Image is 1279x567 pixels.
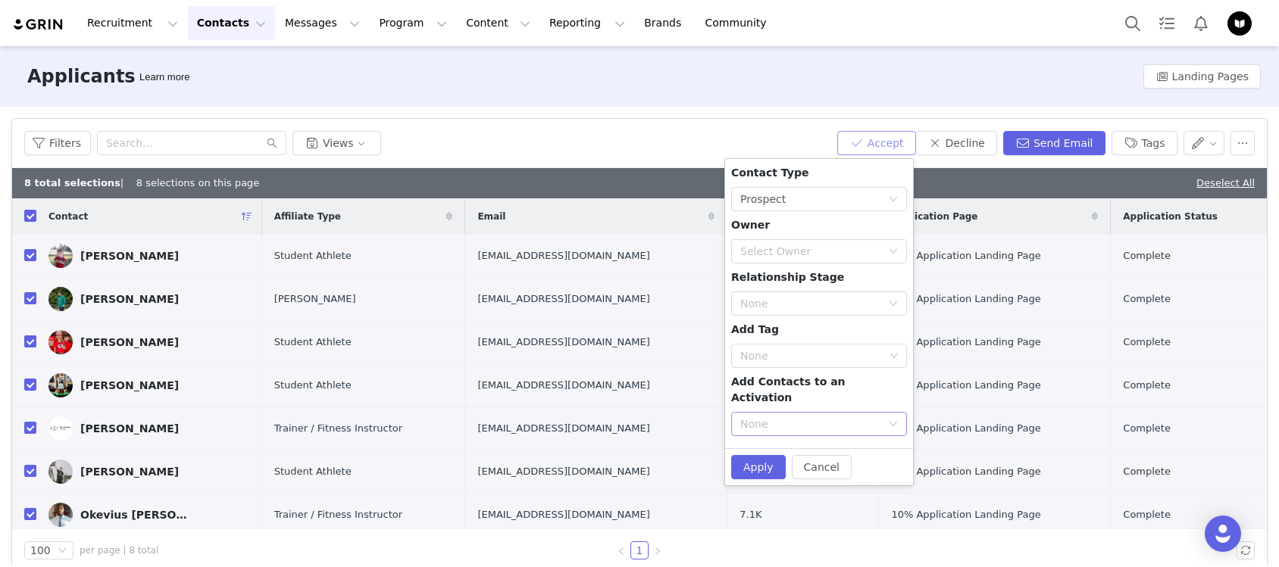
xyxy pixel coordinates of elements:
button: Apply [731,455,786,479]
i: icon: down [890,351,899,362]
span: Application Page [891,210,977,223]
span: Complete [1123,335,1171,350]
div: Select Owner [740,244,881,259]
span: Complete [1123,507,1171,522]
span: Add Tag [731,323,779,335]
div: [PERSON_NAME] [80,293,179,305]
a: 1 [631,542,648,559]
li: Previous Page [612,541,630,559]
button: Program [370,6,456,40]
div: Prospect [740,188,786,210]
span: 10% Application Landing Page [891,248,1040,263]
i: icon: down [889,419,898,430]
span: [EMAIL_ADDRESS][DOMAIN_NAME] [477,421,649,436]
span: Contact [48,210,88,223]
button: Content [457,6,539,40]
button: Views [292,131,381,155]
span: [EMAIL_ADDRESS][DOMAIN_NAME] [477,248,649,263]
span: Complete [1123,421,1171,436]
div: Open Intercom Messenger [1205,516,1241,552]
span: Contact Type [731,167,808,179]
img: grin logo [12,17,65,32]
a: Okevius [PERSON_NAME] [48,503,250,527]
button: Messages [276,6,369,40]
img: 3d79f705-6f7a-4caa-973d-b03aeb8249ec.jpg [48,330,73,354]
span: Complete [1123,248,1171,263]
a: [PERSON_NAME] [48,373,250,397]
span: Student Athlete [274,335,352,350]
div: [PERSON_NAME] [80,379,179,391]
span: Relationship Stage [731,271,844,283]
span: [EMAIL_ADDRESS][DOMAIN_NAME] [477,464,649,479]
a: [PERSON_NAME] [48,330,250,354]
span: 10% Application Landing Page [891,421,1040,436]
span: Owner [731,219,770,231]
span: Student Athlete [274,248,352,263]
div: [PERSON_NAME] [80,466,179,478]
div: Tooltip anchor [136,70,192,85]
span: [EMAIL_ADDRESS][DOMAIN_NAME] [477,507,649,522]
button: Profile [1218,11,1267,36]
button: Search [1116,6,1149,40]
a: [PERSON_NAME] [48,287,250,311]
i: icon: down [889,299,898,310]
span: Student Athlete [274,464,352,479]
a: [PERSON_NAME] [48,416,250,441]
button: Notifications [1184,6,1218,40]
span: [PERSON_NAME] [274,291,356,307]
span: Trainer / Fitness Instructor [274,421,402,436]
span: [EMAIL_ADDRESS][DOMAIN_NAME] [477,291,649,307]
a: Brands [635,6,695,40]
i: icon: search [267,138,277,148]
span: 10% Application Landing Page [891,335,1040,350]
a: Tasks [1150,6,1184,40]
a: Community [696,6,783,40]
span: 10% Application Landing Page [891,291,1040,307]
span: Trainer / Fitness Instructor [274,507,402,522]
a: [PERSON_NAME] [48,244,250,268]
i: icon: down [58,546,67,556]
img: 1a9102ab-2ebd-4c34-97bf-058d2e52375c.jpg [1227,11,1252,36]
div: None [740,416,881,431]
button: Reporting [540,6,634,40]
div: None [740,296,881,311]
span: Complete [1123,291,1171,307]
span: 10% Application Landing Page [891,507,1040,522]
button: Tags [1112,131,1177,155]
i: icon: down [889,195,898,205]
img: 78706e1b-b35b-4a27-9e97-6fa6773c60af.jpg [48,503,73,527]
button: Landing Pages [1143,64,1261,89]
span: Application Status [1123,210,1218,223]
span: [EMAIL_ADDRESS][DOMAIN_NAME] [477,378,649,393]
img: 3c2c6463-befa-421c-82e8-dc8d2831a2ff.jpg [48,287,73,311]
img: 721daa42-ac94-4aab-9c28-ab9b771ac3d3.jpg [48,416,73,441]
button: Accept [837,131,916,155]
input: Search... [97,131,286,155]
i: icon: down [889,247,898,257]
span: Complete [1123,464,1171,479]
b: 8 total selections [24,177,120,188]
button: Send Email [1003,131,1105,155]
span: 10% Application Landing Page [891,378,1040,393]
span: Student Athlete [274,378,352,393]
span: per page | 8 total [80,544,158,557]
div: Okevius [PERSON_NAME] [80,509,194,521]
span: 7.1K [740,507,761,522]
i: icon: left [617,547,626,556]
div: 100 [30,542,51,559]
div: [PERSON_NAME] [80,250,179,262]
span: Email [477,210,505,223]
span: Complete [1123,378,1171,393]
button: Filters [24,131,91,155]
span: Affiliate Type [274,210,341,223]
i: icon: right [653,547,662,556]
img: 565f7b29-53a9-459e-9924-5983fa25c993.jpg [48,373,73,397]
span: Add Contacts to an Activation [731,375,846,403]
button: Contacts [188,6,275,40]
div: [PERSON_NAME] [80,336,179,348]
button: Cancel [792,455,852,479]
a: [PERSON_NAME] [48,460,250,484]
div: None [740,348,884,363]
a: Deselect All [1196,177,1255,188]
